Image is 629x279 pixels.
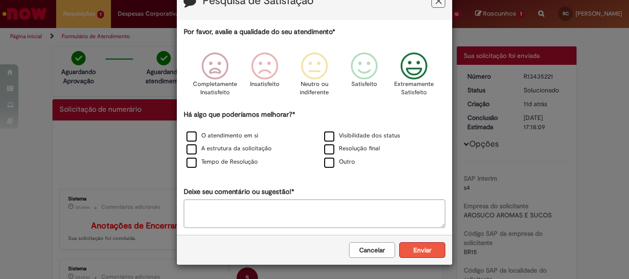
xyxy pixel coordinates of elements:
[250,80,280,89] p: Insatisfeito
[186,144,272,153] label: A estrutura da solicitação
[193,80,237,97] p: Completamente Insatisfeito
[399,242,445,258] button: Enviar
[324,131,400,140] label: Visibilidade dos status
[291,46,338,108] div: Neutro ou indiferente
[324,158,355,166] label: Outro
[349,242,395,258] button: Cancelar
[186,158,258,166] label: Tempo de Resolução
[390,46,437,108] div: Extremamente Satisfeito
[298,80,331,97] p: Neutro ou indiferente
[186,131,258,140] label: O atendimento em si
[241,46,288,108] div: Insatisfeito
[351,80,377,89] p: Satisfeito
[394,80,434,97] p: Extremamente Satisfeito
[184,110,445,169] div: Há algo que poderíamos melhorar?*
[341,46,388,108] div: Satisfeito
[184,27,335,37] label: Por favor, avalie a qualidade do seu atendimento*
[191,46,238,108] div: Completamente Insatisfeito
[324,144,380,153] label: Resolução final
[184,187,294,197] label: Deixe seu comentário ou sugestão!*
